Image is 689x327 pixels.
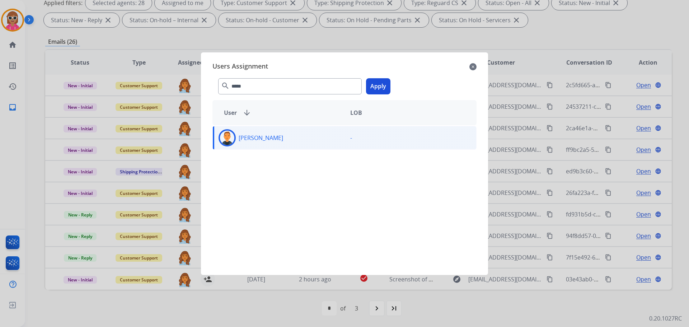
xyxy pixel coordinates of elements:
p: - [350,134,352,142]
button: Apply [366,78,390,94]
div: User [218,108,344,117]
span: Users Assignment [212,61,268,73]
p: [PERSON_NAME] [239,134,283,142]
mat-icon: close [469,62,477,71]
mat-icon: arrow_downward [243,108,251,117]
span: LOB [350,108,362,117]
mat-icon: search [221,81,230,90]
